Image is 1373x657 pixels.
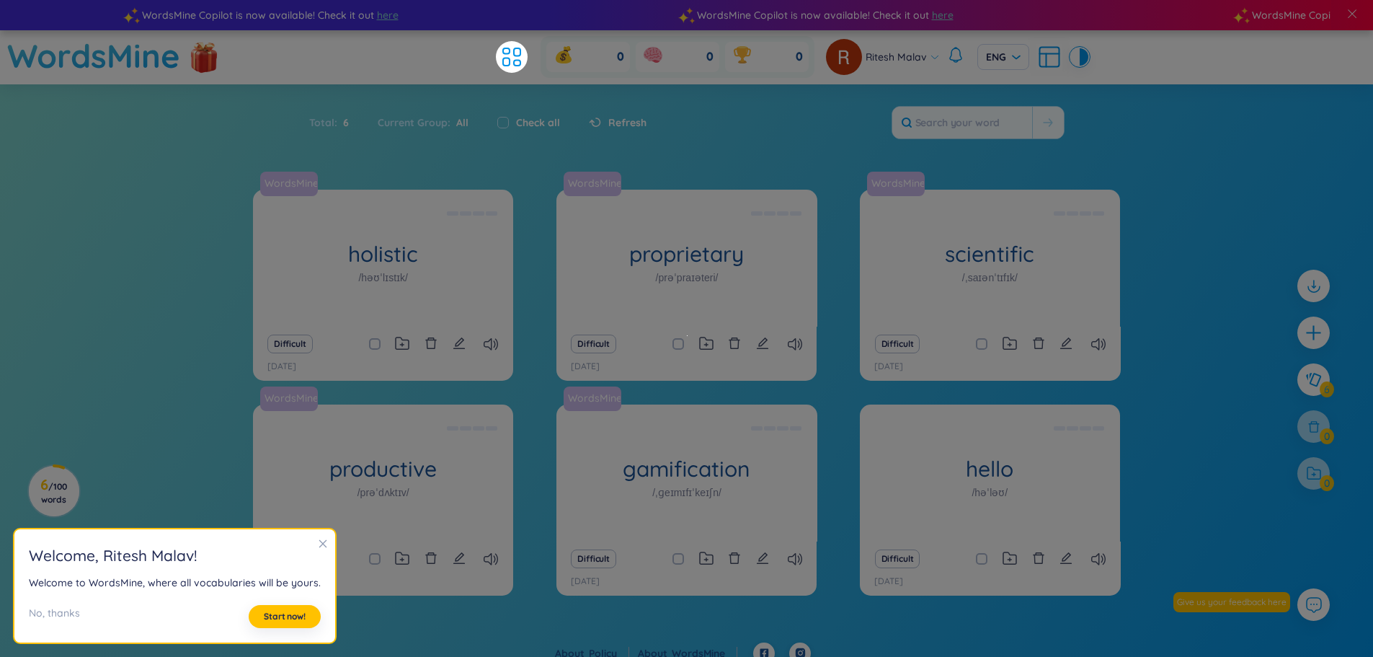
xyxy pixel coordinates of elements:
p: [DATE] [267,360,296,374]
div: Welcome to WordsMine, where all vocabularies will be yours. [29,575,321,591]
span: delete [1032,337,1045,350]
button: Difficult [875,550,920,568]
p: [DATE] [874,360,903,374]
button: delete [425,549,437,569]
button: edit [1059,334,1072,354]
span: All [450,116,468,129]
button: edit [756,549,769,569]
button: delete [1032,549,1045,569]
button: Difficult [875,335,920,353]
p: [DATE] [571,360,600,374]
a: WordsMine [259,391,319,405]
button: Difficult [267,335,313,353]
button: edit [453,549,466,569]
button: edit [453,334,466,354]
img: avatar [826,39,862,75]
button: Difficult [571,335,616,353]
button: delete [1032,334,1045,354]
a: WordsMine [7,30,180,81]
a: WordsMine [260,172,324,196]
span: edit [756,552,769,565]
span: edit [453,552,466,565]
a: WordsMine [867,172,930,196]
div: Current Group : [363,107,483,138]
img: flashSalesIcon.a7f4f837.png [190,35,218,78]
h1: proprietary [556,242,817,267]
span: plus [1305,324,1323,342]
p: [DATE] [571,575,600,588]
span: edit [756,337,769,350]
a: WordsMine [564,172,627,196]
h1: scientific [860,242,1120,267]
span: 0 [706,49,714,65]
span: / 100 words [41,481,67,505]
span: Refresh [608,115,646,131]
h1: /prəˈpraɪəteri/ [655,270,718,286]
button: Difficult [571,550,616,568]
a: WordsMine [260,387,324,411]
span: 0 [617,49,624,65]
h1: /ˌɡeɪmɪfɪˈkeɪʃn/ [652,485,721,501]
h1: /həʊˈlɪstɪk/ [358,270,408,286]
span: delete [1032,552,1045,565]
span: delete [425,337,437,350]
div: WordsMine Copilot is now available! Check it out [130,7,685,23]
span: here [376,7,397,23]
div: No, thanks [29,605,80,628]
span: edit [1059,337,1072,350]
h1: /prəˈdʌktɪv/ [357,485,409,501]
span: ENG [986,50,1021,64]
h1: hello [860,457,1120,482]
button: edit [756,334,769,354]
button: delete [728,549,741,569]
p: [DATE] [874,575,903,588]
div: Total : [309,107,363,138]
a: WordsMine [562,391,623,405]
button: Start now! [249,605,321,628]
h2: Welcome , Ritesh Malav ! [29,544,321,568]
button: delete [425,334,437,354]
span: delete [728,337,741,350]
h3: 6 [37,479,70,505]
a: WordsMine [562,176,623,190]
span: delete [728,552,741,565]
span: close [318,539,328,549]
input: Search your word [892,107,1032,138]
h1: holistic [253,242,513,267]
a: WordsMine [259,176,319,190]
h1: gamification [556,457,817,482]
span: 6 [337,115,349,131]
a: avatar [826,39,866,75]
span: delete [425,552,437,565]
a: WordsMine [564,387,627,411]
span: 0 [796,49,803,65]
a: WordsMine [866,176,926,190]
span: edit [453,337,466,350]
button: edit [1059,549,1072,569]
h1: productive [253,457,513,482]
label: Check all [516,115,560,131]
span: edit [1059,552,1072,565]
h1: /ˌsaɪənˈtɪfɪk/ [962,270,1018,286]
div: WordsMine Copilot is now available! Check it out [685,7,1240,23]
span: Start now! [264,611,306,622]
button: delete [728,334,741,354]
span: here [930,7,952,23]
h1: /həˈləʊ/ [972,485,1008,501]
span: Ritesh Malav [866,49,927,65]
